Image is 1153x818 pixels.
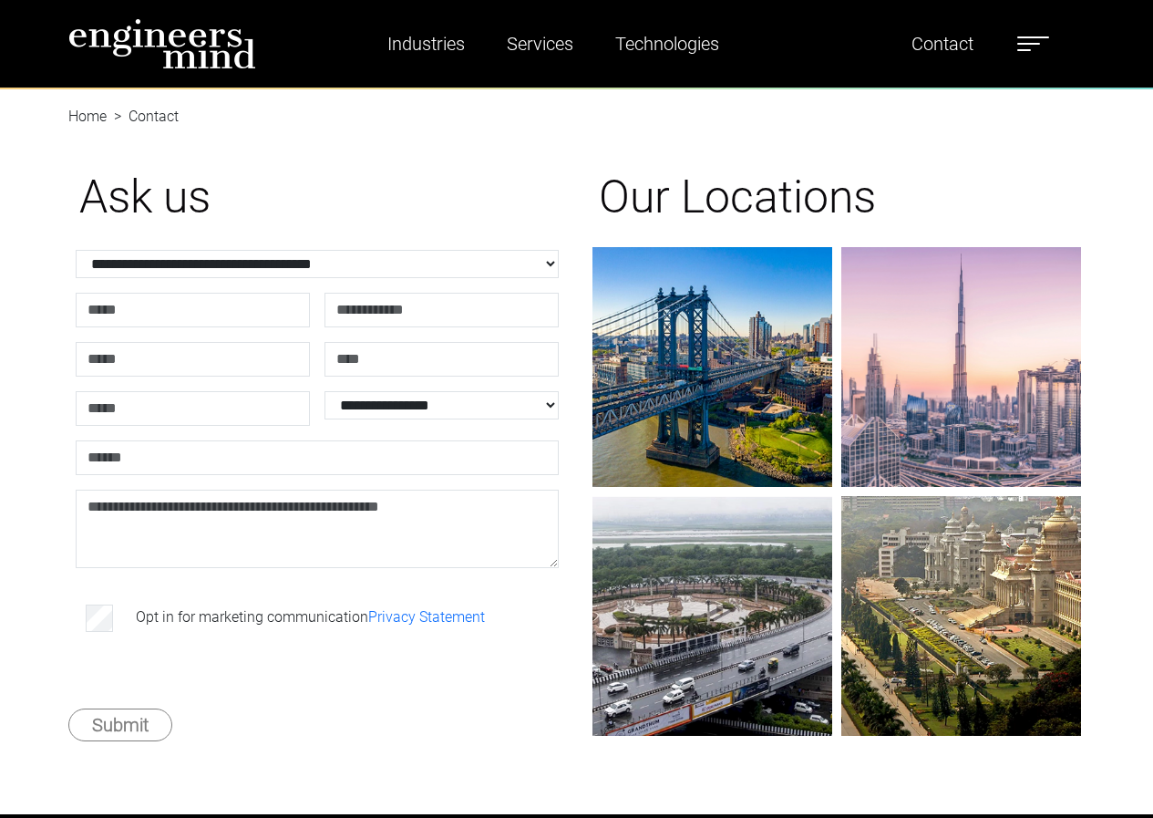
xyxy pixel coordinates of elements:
a: Services [499,23,581,65]
button: Submit [68,709,172,741]
img: logo [68,18,256,69]
label: Opt in for marketing communication [136,606,485,628]
img: gif [592,496,832,736]
a: Privacy Statement [368,608,485,626]
a: Contact [904,23,981,65]
img: gif [841,247,1081,487]
li: Contact [107,106,179,128]
a: Technologies [608,23,726,65]
nav: breadcrumb [68,88,1086,109]
a: Industries [380,23,472,65]
h1: Ask us [79,170,555,224]
img: gif [841,496,1081,736]
img: gif [592,247,832,487]
a: Home [68,108,107,125]
h1: Our Locations [599,170,1075,224]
